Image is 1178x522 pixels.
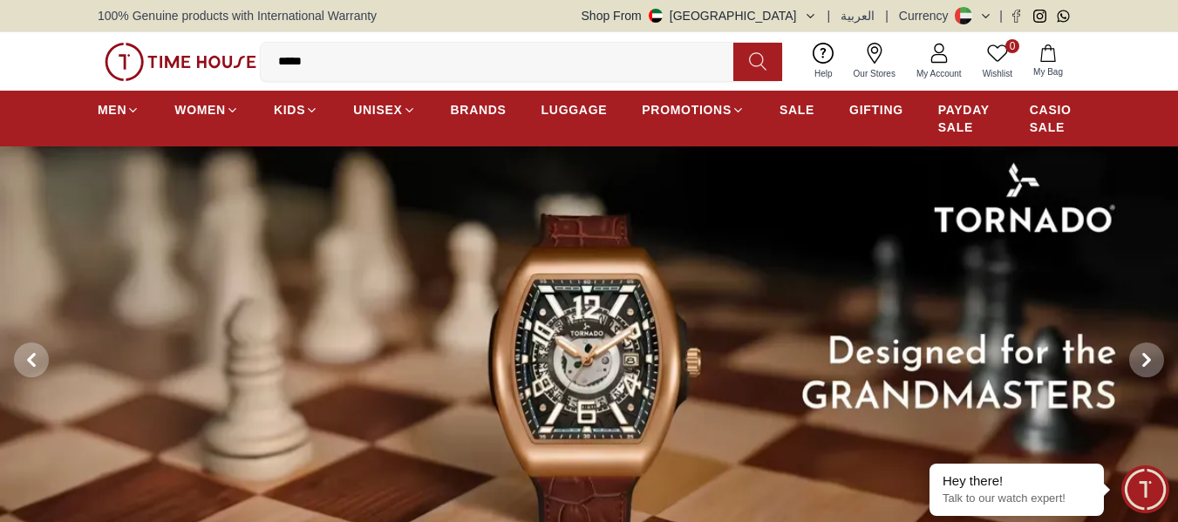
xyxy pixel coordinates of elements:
[98,101,126,119] span: MEN
[899,7,956,24] div: Currency
[849,101,903,119] span: GIFTING
[843,39,906,84] a: Our Stores
[1010,10,1023,23] a: Facebook
[943,491,1091,506] p: Talk to our watch expert!
[1033,10,1046,23] a: Instagram
[274,94,318,125] a: KIDS
[938,94,995,143] a: PAYDAY SALE
[780,101,814,119] span: SALE
[1023,41,1073,82] button: My Bag
[849,94,903,125] a: GIFTING
[1057,10,1070,23] a: Whatsapp
[541,101,608,119] span: LUGGAGE
[649,9,663,23] img: United Arab Emirates
[943,472,1091,490] div: Hey there!
[451,101,507,119] span: BRANDS
[274,101,305,119] span: KIDS
[642,94,745,125] a: PROMOTIONS
[847,67,902,80] span: Our Stores
[582,7,817,24] button: Shop From[GEOGRAPHIC_DATA]
[105,43,256,81] img: ...
[841,7,875,24] button: العربية
[885,7,889,24] span: |
[976,67,1019,80] span: Wishlist
[804,39,843,84] a: Help
[353,94,415,125] a: UNISEX
[174,101,226,119] span: WOMEN
[98,7,377,24] span: 100% Genuine products with International Warranty
[999,7,1003,24] span: |
[972,39,1023,84] a: 0Wishlist
[938,101,995,136] span: PAYDAY SALE
[1030,101,1080,136] span: CASIO SALE
[541,94,608,125] a: LUGGAGE
[1026,65,1070,78] span: My Bag
[642,101,732,119] span: PROMOTIONS
[780,94,814,125] a: SALE
[1005,39,1019,53] span: 0
[909,67,969,80] span: My Account
[174,94,239,125] a: WOMEN
[451,94,507,125] a: BRANDS
[807,67,840,80] span: Help
[1121,465,1169,513] div: Chat Widget
[1030,94,1080,143] a: CASIO SALE
[98,94,140,125] a: MEN
[827,7,831,24] span: |
[353,101,402,119] span: UNISEX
